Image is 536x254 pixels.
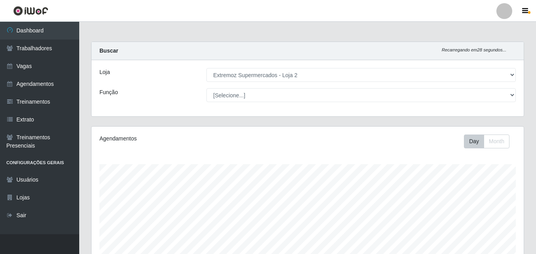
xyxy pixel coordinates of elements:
[464,135,516,148] div: Toolbar with button groups
[99,135,266,143] div: Agendamentos
[99,68,110,76] label: Loja
[484,135,509,148] button: Month
[13,6,48,16] img: CoreUI Logo
[99,88,118,97] label: Função
[464,135,509,148] div: First group
[464,135,484,148] button: Day
[99,47,118,54] strong: Buscar
[442,47,506,52] i: Recarregando em 28 segundos...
